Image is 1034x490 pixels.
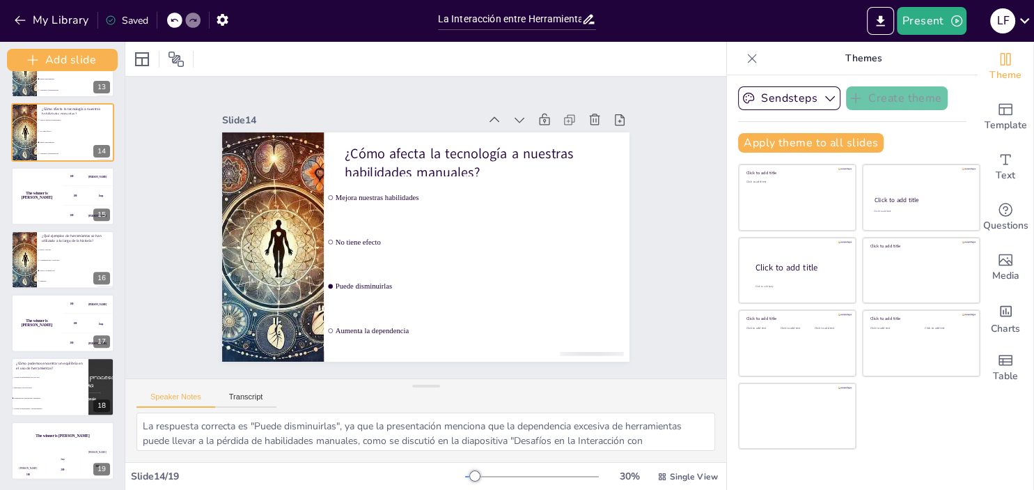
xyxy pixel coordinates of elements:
[11,467,45,470] div: [PERSON_NAME]
[346,175,567,376] span: No tiene efecto
[978,92,1033,142] div: Add ready made slides
[317,208,538,408] span: Puede disminuirlas
[738,133,884,153] button: Apply theme to all slides
[990,7,1015,35] button: l f
[993,369,1018,384] span: Table
[7,49,118,71] button: Add slide
[40,153,113,155] span: Aumenta la dependencia
[93,335,110,348] div: 17
[978,42,1033,92] div: Change the overall theme
[14,387,88,389] span: Ignorando la tecnología
[40,280,113,282] span: Ninguno
[781,326,812,330] div: Click to add text
[342,6,542,188] div: Slide 14
[613,470,646,483] div: 30 %
[11,434,114,438] h4: The winner is [PERSON_NAME]
[93,463,110,475] div: 19
[80,454,114,480] div: 300
[746,326,778,330] div: Click to add text
[11,103,114,161] div: 14
[215,392,277,408] button: Transcript
[11,231,114,289] div: 16
[925,326,969,330] div: Click to add text
[978,243,1033,293] div: Add images, graphics, shapes or video
[46,458,80,461] div: Jaap
[746,316,846,321] div: Click to add title
[46,460,80,480] div: 200
[11,422,114,480] div: 19
[670,471,718,482] span: Single View
[992,268,1019,284] span: Media
[738,86,840,110] button: Sendsteps
[867,7,894,35] button: Export to PowerPoint
[874,210,966,213] div: Click to add text
[11,358,114,415] div: 18
[93,145,110,158] div: 14
[11,470,45,480] div: 100
[815,326,846,330] div: Click to add text
[136,392,215,408] button: Speaker Notes
[105,14,148,27] div: Saved
[168,51,185,68] span: Position
[42,233,109,243] p: ¿Qué ejemplos de herramientas se han utilizado a lo largo de la historia?
[746,170,846,176] div: Click to add title
[99,322,104,325] div: Jaap
[990,8,1015,33] div: l f
[14,397,88,399] span: Manteniendo habilidades manuales
[93,272,110,284] div: 16
[63,294,114,313] div: 100
[989,68,1021,83] span: Theme
[88,342,107,344] div: [PERSON_NAME]
[40,270,113,272] span: Todos los anteriores
[14,407,88,409] span: Usando herramientas constantemente
[287,240,508,441] span: Aumenta la dependencia
[42,106,109,116] p: ¿Cómo afecta la tecnología a nuestras habilidades manuales?
[978,142,1033,192] div: Add text boxes
[438,9,582,29] input: Insert title
[16,360,83,370] p: ¿Cómo podemos encontrar un equilibrio en el uso de herramientas?
[376,141,597,342] span: Mejora nuestras habilidades
[978,192,1033,243] div: Get real-time input from your audience
[11,294,114,352] div: 17
[63,206,114,225] div: 300
[746,181,846,184] div: Click to add text
[11,167,114,225] div: 15
[897,7,966,35] button: Present
[755,261,845,273] div: Click to add title
[40,118,113,121] span: Mejora nuestras habilidades
[11,319,63,327] h4: The winner is [PERSON_NAME]
[63,167,114,186] div: 100
[985,118,1027,133] span: Template
[870,316,970,321] div: Click to add title
[11,191,63,199] h4: The winner is [PERSON_NAME]
[763,42,964,75] p: Themes
[978,343,1033,393] div: Add a table
[40,141,113,144] span: Puede disminuirlas
[870,243,970,249] div: Click to add title
[875,196,967,204] div: Click to add title
[63,333,114,352] div: 300
[40,77,113,79] span: Puede disminuirlas
[14,376,88,378] span: Usando herramientas solo en casa
[40,89,113,91] span: Aumenta la dependencia
[63,187,114,206] div: 200
[755,284,843,288] div: Click to add body
[88,215,107,217] div: [PERSON_NAME]
[93,399,110,412] div: 18
[99,195,104,198] div: Jaap
[996,168,1015,183] span: Text
[93,208,110,221] div: 15
[93,81,110,93] div: 13
[136,413,715,451] textarea: La respuesta correcta es "Puede disminuirlas", ya que la presentación menciona que la dependencia...
[131,470,465,483] div: Slide 14 / 19
[983,218,1028,233] span: Questions
[395,111,618,316] p: ¿Cómo afecta la tecnología a nuestras habilidades manuales?
[63,314,114,332] div: 200
[10,9,95,31] button: My Library
[131,48,153,70] div: Layout
[80,451,114,454] div: [PERSON_NAME]
[40,130,113,132] span: No tiene efecto
[870,326,914,330] div: Click to add text
[978,293,1033,343] div: Add charts and graphs
[991,321,1020,337] span: Charts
